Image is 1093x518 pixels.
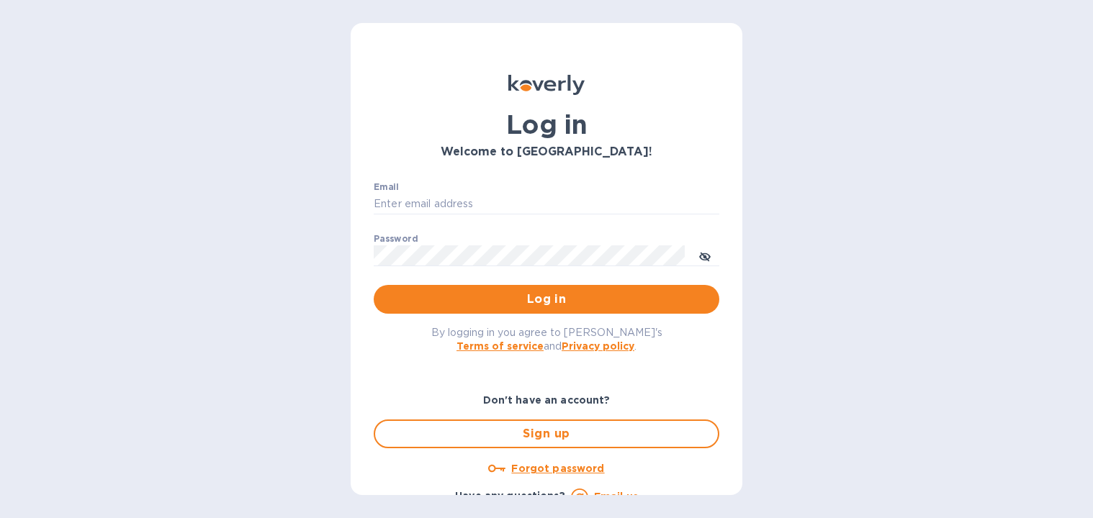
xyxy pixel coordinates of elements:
[374,109,719,140] h1: Log in
[431,327,662,352] span: By logging in you agree to [PERSON_NAME]'s and .
[374,145,719,159] h3: Welcome to [GEOGRAPHIC_DATA]!
[374,194,719,215] input: Enter email address
[385,291,708,308] span: Log in
[691,241,719,270] button: toggle password visibility
[508,75,585,95] img: Koverly
[483,394,611,406] b: Don't have an account?
[374,285,719,314] button: Log in
[456,340,544,352] a: Terms of service
[594,491,638,502] a: Email us
[511,463,604,474] u: Forgot password
[562,340,634,352] a: Privacy policy
[455,490,565,501] b: Have any questions?
[387,425,706,442] span: Sign up
[374,235,418,243] label: Password
[374,419,719,448] button: Sign up
[374,183,399,191] label: Email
